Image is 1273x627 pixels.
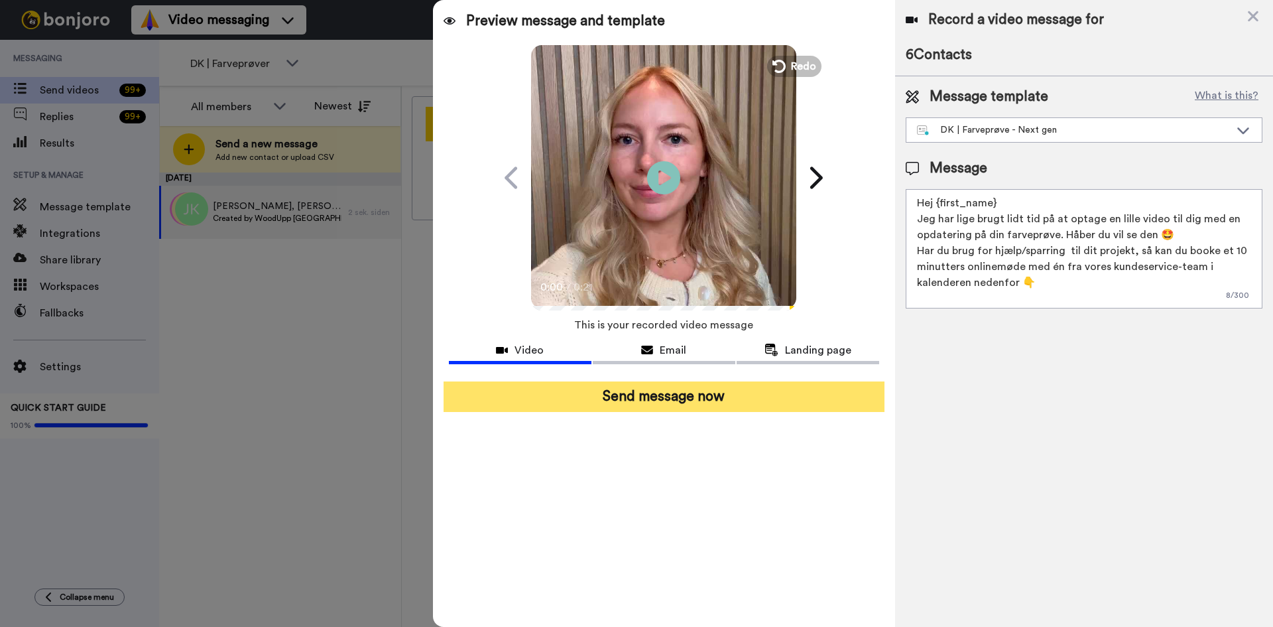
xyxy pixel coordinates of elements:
span: Message template [930,87,1048,107]
span: Landing page [785,342,851,358]
span: 0:00 [540,279,564,295]
span: Message [930,159,987,178]
div: DK | Farveprøve - Next gen [917,123,1230,137]
img: nextgen-template.svg [917,125,930,136]
span: Email [660,342,686,358]
textarea: Hej {first_name} Jeg har lige brugt lidt tid på at optage en lille video til dig med en opdaterin... [906,189,1262,309]
button: What is this? [1191,87,1262,107]
span: / [566,279,571,295]
button: Send message now [444,382,884,412]
span: This is your recorded video message [574,311,753,340]
span: Video [515,342,544,358]
span: 0:21 [574,279,597,295]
